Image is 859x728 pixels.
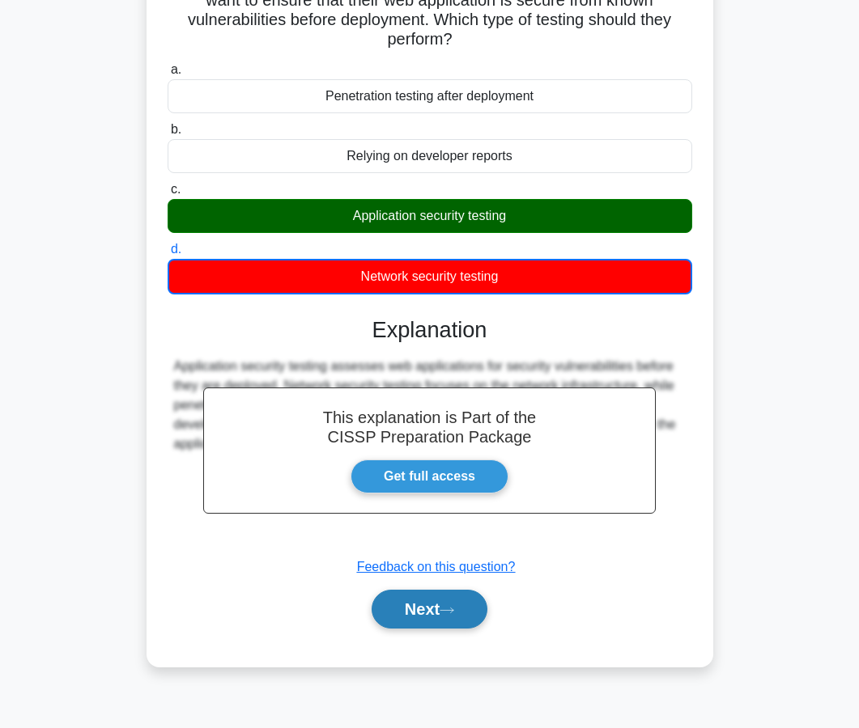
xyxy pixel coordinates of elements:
[177,317,683,344] h3: Explanation
[168,79,692,113] div: Penetration testing after deployment
[351,459,508,493] a: Get full access
[174,357,686,454] div: Application security testing assesses web applications for security vulnerabilities before they a...
[171,62,181,76] span: a.
[168,199,692,233] div: Application security testing
[372,590,487,629] button: Next
[168,139,692,173] div: Relying on developer reports
[171,182,181,196] span: c.
[171,242,181,256] span: d.
[171,122,181,136] span: b.
[168,259,692,294] div: Network security testing
[357,560,516,574] a: Feedback on this question?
